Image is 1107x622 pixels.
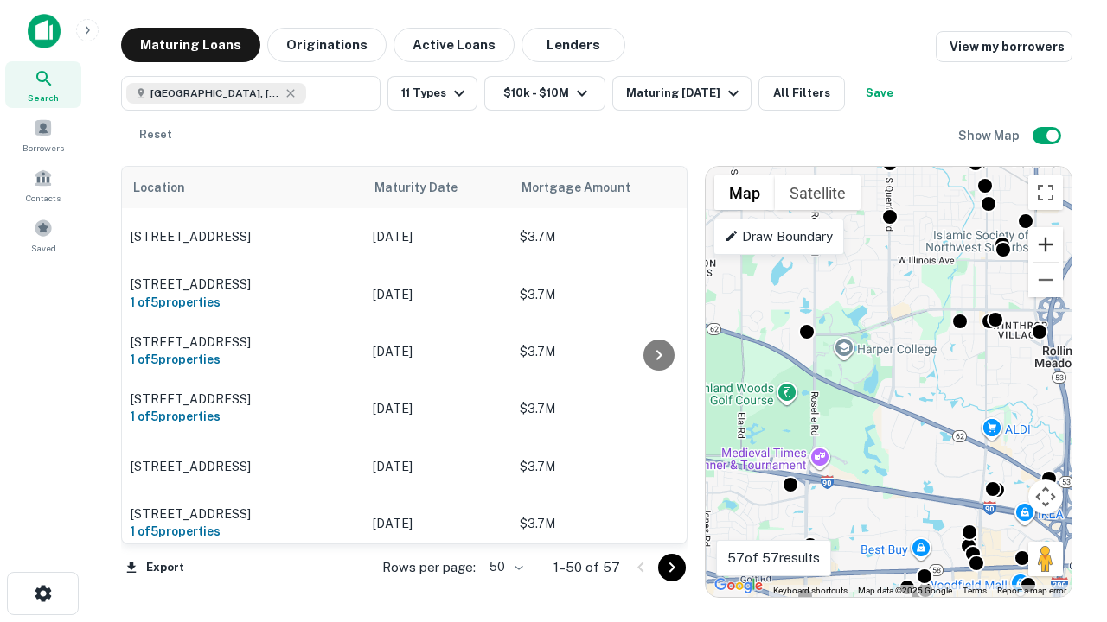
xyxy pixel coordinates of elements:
[373,399,502,418] p: [DATE]
[22,141,64,155] span: Borrowers
[5,212,81,258] a: Saved
[612,76,752,111] button: Maturing [DATE]
[520,227,693,246] p: $3.7M
[626,83,744,104] div: Maturing [DATE]
[484,76,605,111] button: $10k - $10M
[710,574,767,597] a: Open this area in Google Maps (opens a new window)
[131,459,355,474] p: [STREET_ADDRESS]
[373,227,502,246] p: [DATE]
[520,399,693,418] p: $3.7M
[5,162,81,208] a: Contacts
[31,241,56,255] span: Saved
[26,191,61,205] span: Contacts
[522,28,625,62] button: Lenders
[936,31,1072,62] a: View my borrowers
[5,61,81,108] a: Search
[131,350,355,369] h6: 1 of 5 properties
[122,167,364,208] th: Location
[958,126,1022,145] h6: Show Map
[1021,428,1107,511] iframe: Chat Widget
[131,391,355,407] p: [STREET_ADDRESS]
[131,276,355,292] p: [STREET_ADDRESS]
[373,457,502,476] p: [DATE]
[775,175,861,210] button: Show satellite imagery
[28,14,61,48] img: capitalize-icon.png
[373,514,502,533] p: [DATE]
[364,167,511,208] th: Maturity Date
[374,177,480,198] span: Maturity Date
[553,557,620,578] p: 1–50 of 57
[710,574,767,597] img: Google
[725,226,833,247] p: Draw Boundary
[520,457,693,476] p: $3.7M
[997,586,1066,595] a: Report a map error
[727,548,820,568] p: 57 of 57 results
[714,175,775,210] button: Show street map
[131,407,355,426] h6: 1 of 5 properties
[267,28,387,62] button: Originations
[658,554,686,581] button: Go to next page
[382,557,476,578] p: Rows per page:
[128,117,183,152] button: Reset
[1028,263,1063,297] button: Zoom out
[28,91,59,105] span: Search
[522,177,653,198] span: Mortgage Amount
[387,76,477,111] button: 11 Types
[131,334,355,350] p: [STREET_ADDRESS]
[1028,542,1063,576] button: Drag Pegman onto the map to open Street View
[131,506,355,522] p: [STREET_ADDRESS]
[1028,175,1063,210] button: Toggle fullscreen view
[132,177,185,198] span: Location
[963,586,987,595] a: Terms
[373,285,502,304] p: [DATE]
[121,555,189,581] button: Export
[852,76,907,111] button: Save your search to get updates of matches that match your search criteria.
[150,86,280,101] span: [GEOGRAPHIC_DATA], [GEOGRAPHIC_DATA]
[121,28,260,62] button: Maturing Loans
[520,285,693,304] p: $3.7M
[1028,227,1063,262] button: Zoom in
[131,522,355,541] h6: 1 of 5 properties
[706,167,1072,597] div: 0 0
[511,167,701,208] th: Mortgage Amount
[131,229,355,244] p: [STREET_ADDRESS]
[373,342,502,361] p: [DATE]
[394,28,515,62] button: Active Loans
[858,586,952,595] span: Map data ©2025 Google
[483,555,526,580] div: 50
[773,585,848,597] button: Keyboard shortcuts
[520,514,693,533] p: $3.7M
[5,111,81,158] a: Borrowers
[520,342,693,361] p: $3.7M
[131,293,355,312] h6: 1 of 5 properties
[758,76,845,111] button: All Filters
